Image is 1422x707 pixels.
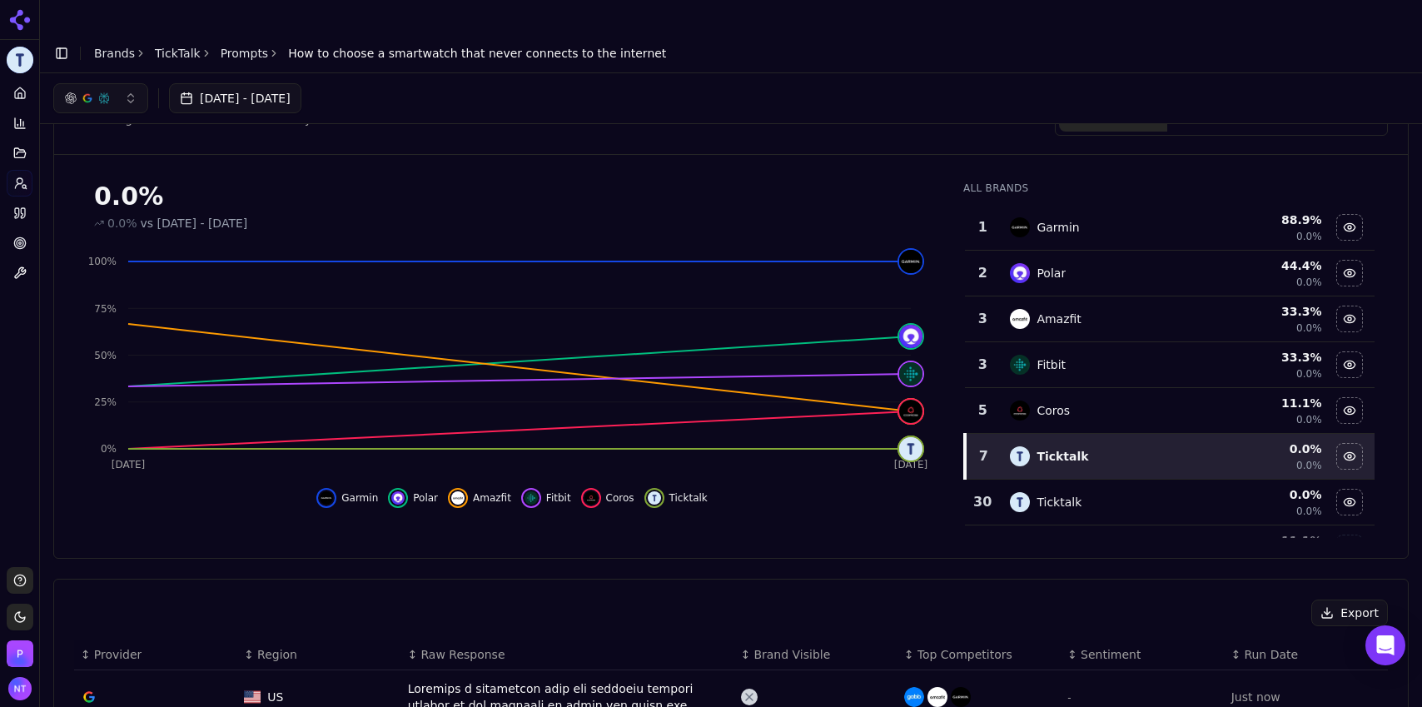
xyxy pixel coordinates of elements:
[8,677,32,700] button: Open user button
[107,215,137,232] span: 0.0%
[1336,351,1363,378] button: Hide fitbit data
[1037,265,1066,281] div: Polar
[1037,448,1088,465] div: Ticktalk
[581,488,634,508] button: Hide coros data
[391,491,405,505] img: polar
[221,45,269,62] a: Prompts
[169,83,301,113] button: [DATE] - [DATE]
[965,388,1375,434] tr: 5corosCoros11.1%0.0%Hide coros data
[734,640,897,670] th: Brand Visible
[408,646,728,663] div: ↕Raw Response
[94,47,135,60] a: Brands
[1037,311,1081,327] div: Amazfit
[904,646,1054,663] div: ↕Top Competitors
[1296,505,1322,518] span: 0.0%
[648,491,661,505] img: ticktalk
[951,687,971,707] img: garmin
[899,400,922,423] img: coros
[473,491,511,505] span: Amazfit
[257,646,297,663] span: Region
[972,309,993,329] div: 3
[94,45,666,62] nav: breadcrumb
[7,640,33,667] img: Perrill
[1216,395,1322,411] div: 11.1 %
[413,491,438,505] span: Polar
[1225,640,1388,670] th: Run Date
[917,646,1012,663] span: Top Competitors
[94,303,117,315] tspan: 75%
[88,256,117,267] tspan: 100%
[972,263,993,283] div: 2
[1231,646,1381,663] div: ↕Run Date
[8,677,32,700] img: Nate Tower
[899,437,922,461] img: ticktalk
[899,250,922,273] img: garmin
[1336,214,1363,241] button: Hide garmin data
[1216,486,1322,503] div: 0.0 %
[521,488,571,508] button: Hide fitbit data
[1216,303,1322,320] div: 33.3 %
[101,443,117,455] tspan: 0%
[1216,212,1322,228] div: 88.9 %
[965,342,1375,388] tr: 3fitbitFitbit33.3%0.0%Hide fitbit data
[1037,219,1079,236] div: Garmin
[94,350,117,361] tspan: 50%
[525,491,538,505] img: fitbit
[388,488,438,508] button: Hide polar data
[7,47,33,73] img: TickTalk
[972,401,993,421] div: 5
[972,355,993,375] div: 3
[74,640,237,670] th: Provider
[1216,257,1322,274] div: 44.4 %
[1081,646,1141,663] span: Sentiment
[1216,532,1322,549] div: 11.1 %
[7,640,33,667] button: Open organization switcher
[965,296,1375,342] tr: 3amazfitAmazfit33.3%0.0%Hide amazfit data
[1010,309,1030,329] img: amazfit
[341,491,378,505] span: Garmin
[316,488,378,508] button: Hide garmin data
[965,205,1375,251] tr: 1garminGarmin88.9%0.0%Hide garmin data
[420,646,505,663] span: Raw Response
[753,646,830,663] span: Brand Visible
[963,182,1375,195] div: All Brands
[320,491,333,505] img: garmin
[894,459,928,471] tspan: [DATE]
[1296,459,1322,472] span: 0.0%
[973,446,993,466] div: 7
[448,488,511,508] button: Hide amazfit data
[1037,494,1081,510] div: Ticktalk
[1296,367,1322,381] span: 0.0%
[1311,600,1388,626] button: Export
[1010,401,1030,421] img: coros
[899,325,922,348] img: polar
[401,640,734,670] th: Raw Response
[1231,689,1381,705] div: Just now
[1067,692,1071,704] span: -
[606,491,634,505] span: Coros
[1216,441,1322,457] div: 0.0 %
[1336,489,1363,515] button: Hide ticktalk data
[1296,230,1322,243] span: 0.0%
[1010,263,1030,283] img: polar
[546,491,571,505] span: Fitbit
[1216,349,1322,366] div: 33.3 %
[267,689,283,705] span: US
[1010,355,1030,375] img: fitbit
[1336,397,1363,424] button: Hide coros data
[94,396,117,408] tspan: 25%
[1365,625,1405,665] div: Open Intercom Messenger
[644,488,708,508] button: Hide ticktalk data
[897,640,1061,670] th: Top Competitors
[965,434,1375,480] tr: 7ticktalkTicktalk0.0%0.0%Hide ticktalk data
[965,251,1375,296] tr: 2polarPolar44.4%0.0%Hide polar data
[1010,446,1030,466] img: ticktalk
[451,491,465,505] img: amazfit
[244,646,394,663] div: ↕Region
[81,646,231,663] div: ↕Provider
[1336,306,1363,332] button: Hide amazfit data
[1296,413,1322,426] span: 0.0%
[1010,492,1030,512] img: ticktalk
[972,492,993,512] div: 30
[1336,535,1363,561] button: Show gabb data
